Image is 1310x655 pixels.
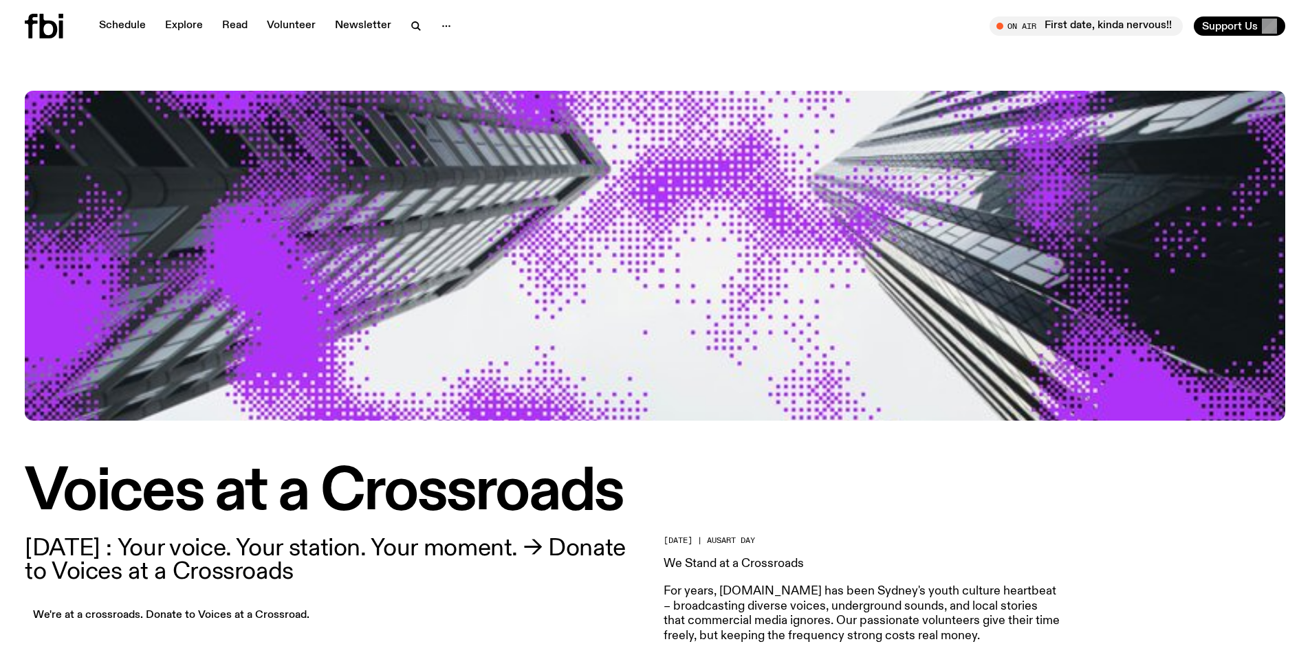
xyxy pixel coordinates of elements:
h2: [DATE] | AusArt Day [664,537,1060,544]
p: For years, [DOMAIN_NAME] has been Sydney's youth culture heartbeat – broadcasting diverse voices,... [664,584,1060,643]
a: Explore [157,16,211,36]
a: Newsletter [327,16,400,36]
a: Volunteer [259,16,324,36]
a: Read [214,16,256,36]
h1: Voices at a Crossroads [25,465,1285,520]
span: Support Us [1202,20,1258,32]
button: On AirFirst date, kinda nervous!! [990,16,1183,36]
h3: We Stand at a Crossroads [664,557,1060,572]
p: [DATE] : Your voice. Your station. Your moment. → Donate to Voices at a Crossroads [25,537,647,584]
img: looking up to the sky, you see tall buildings. A purple pixelation sprawls across this image. [25,91,1285,421]
a: Schedule [91,16,154,36]
button: Support Us [1194,16,1285,36]
a: We're at a crossroads. Donate to Voices at a Crossroad. [25,606,318,625]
